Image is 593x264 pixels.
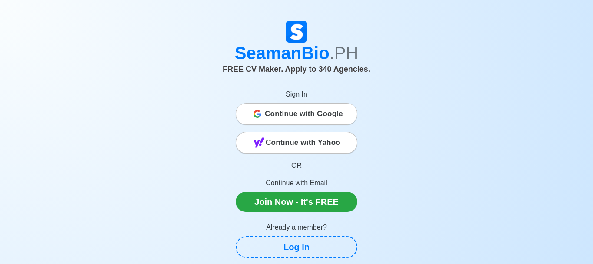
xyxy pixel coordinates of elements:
span: FREE CV Maker. Apply to 340 Agencies. [223,65,370,74]
button: Continue with Yahoo [236,132,357,154]
span: Continue with Yahoo [266,134,340,151]
h1: SeamanBio [56,43,537,63]
span: Continue with Google [265,105,343,123]
p: Already a member? [236,222,357,233]
p: OR [236,160,357,171]
p: Sign In [236,89,357,100]
img: Logo [286,21,307,43]
a: Log In [236,236,357,258]
p: Continue with Email [236,178,357,188]
a: Join Now - It's FREE [236,192,357,212]
button: Continue with Google [236,103,357,125]
span: .PH [329,43,359,63]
